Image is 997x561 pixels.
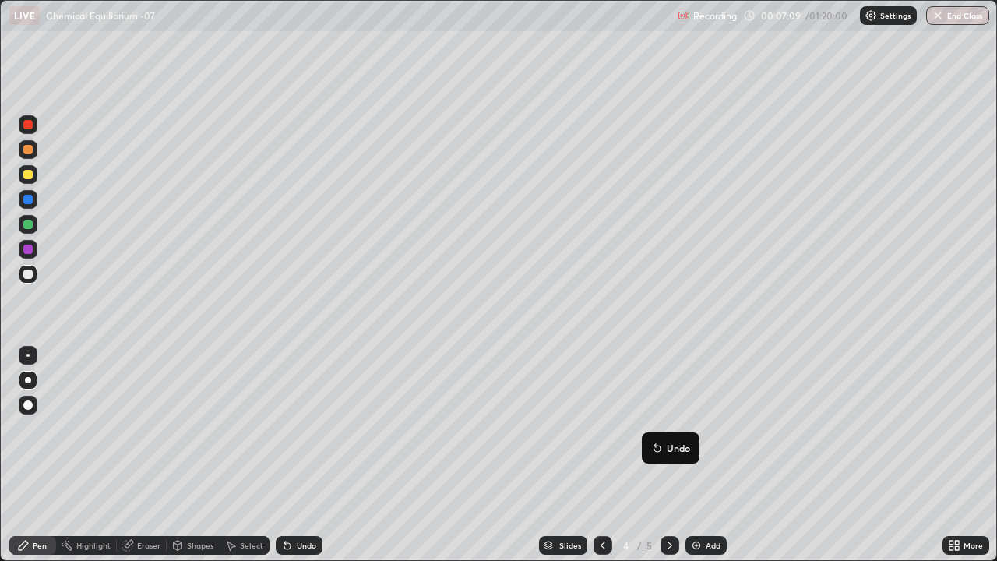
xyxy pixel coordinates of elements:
div: Slides [559,542,581,549]
div: Undo [297,542,316,549]
div: Add [706,542,720,549]
div: Shapes [187,542,213,549]
button: End Class [926,6,989,25]
img: class-settings-icons [865,9,877,22]
img: add-slide-button [690,539,703,552]
p: LIVE [14,9,35,22]
div: 5 [645,538,654,552]
div: / [637,541,642,550]
button: Undo [648,439,693,457]
div: Highlight [76,542,111,549]
div: Select [240,542,263,549]
p: Undo [667,442,690,454]
img: end-class-cross [932,9,944,22]
p: Settings [880,12,911,19]
div: Eraser [137,542,160,549]
div: More [964,542,983,549]
div: 4 [618,541,634,550]
p: Chemical Equilibrium -07 [46,9,155,22]
p: Recording [693,10,737,22]
div: Pen [33,542,47,549]
img: recording.375f2c34.svg [678,9,690,22]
